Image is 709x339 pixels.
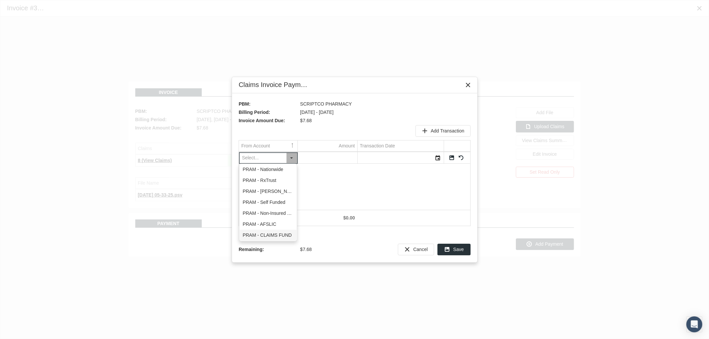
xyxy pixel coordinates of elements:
div: Data grid [239,125,471,226]
div: Cancel [398,244,434,255]
a: Cancel [458,155,464,161]
span: $7.68 [300,117,312,125]
span: SCRIPTCO PHARMACY [300,100,352,108]
div: Claims Invoice Payment [239,80,308,89]
td: Column From Account [239,140,297,152]
div: Open Intercom Messenger [686,316,702,332]
span: Cancel [413,247,428,252]
div: Transaction Date [360,143,395,149]
td: Column Transaction Date [357,140,444,152]
div: Save [437,244,471,255]
span: Add Transaction [431,128,464,133]
span: Remaining: [239,245,297,254]
div: PRAM - RxTrust [240,175,296,186]
td: Column Amount [297,140,357,152]
div: Add Transaction [415,125,471,137]
div: From Account [241,143,270,149]
a: Save [449,155,455,161]
div: Data grid toolbar [239,125,471,137]
div: PRAM - AFSLIC [240,219,296,230]
span: [DATE] - [DATE] [300,108,334,117]
div: Select [432,152,444,163]
span: Save [453,247,464,252]
span: Invoice Amount Due: [239,117,297,125]
span: $7.68 [300,245,312,254]
span: PBM: [239,100,297,108]
div: PRAM - Non-Insured Trust [240,208,296,219]
div: PRAM - [PERSON_NAME] [240,186,296,197]
div: $0.00 [300,215,355,221]
div: Amount [339,143,355,149]
div: PRAM - CLAIMS FUND [240,230,296,241]
div: Close [462,79,474,91]
div: Select [286,152,297,163]
div: PRAM - Nationwide [240,164,296,175]
span: Billing Period: [239,108,297,117]
div: PRAM - Self Funded [240,197,296,208]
